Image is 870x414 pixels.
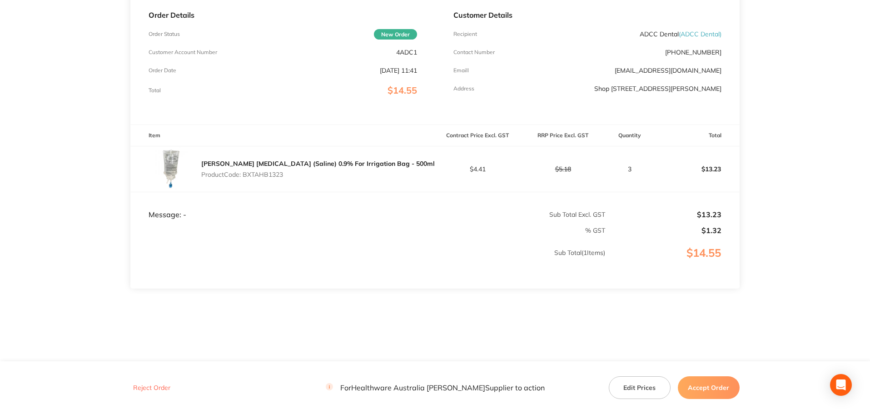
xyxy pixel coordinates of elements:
a: [PERSON_NAME] [MEDICAL_DATA] (Saline) 0.9% For Irrigation Bag - 500ml [201,160,435,168]
p: % GST [131,227,605,234]
p: $13.23 [655,158,739,180]
p: Address [453,85,474,92]
p: [DATE] 11:41 [380,67,417,74]
p: 4ADC1 [396,49,417,56]
p: Order Details [149,11,417,19]
button: Edit Prices [609,376,671,399]
p: Product Code: BXTAHB1323 [201,171,435,178]
p: For Healthware Australia [PERSON_NAME] Supplier to action [326,383,545,392]
p: Customer Details [453,11,721,19]
p: Order Status [149,31,180,37]
p: $1.32 [606,226,721,234]
p: ADCC Dental [640,30,721,38]
p: $13.23 [606,210,721,219]
p: Shop [STREET_ADDRESS][PERSON_NAME] [594,85,721,92]
p: Sub Total ( 1 Items) [131,249,605,274]
p: [PHONE_NUMBER] [665,49,721,56]
span: New Order [374,29,417,40]
p: Total [149,87,161,94]
div: Open Intercom Messenger [830,374,852,396]
p: Recipient [453,31,477,37]
th: Total [654,125,740,146]
th: Quantity [606,125,654,146]
p: Contact Number [453,49,495,55]
img: aHhlNzQ1cw [149,146,194,192]
p: $5.18 [521,165,605,173]
p: Customer Account Number [149,49,217,55]
span: $14.55 [388,85,417,96]
p: Order Date [149,67,176,74]
button: Accept Order [678,376,740,399]
span: ( ADCC Dental ) [679,30,721,38]
p: $4.41 [436,165,520,173]
p: Sub Total Excl. GST [436,211,605,218]
th: RRP Price Excl. GST [520,125,606,146]
a: [EMAIL_ADDRESS][DOMAIN_NAME] [615,66,721,75]
p: Emaill [453,67,469,74]
th: Item [130,125,435,146]
p: 3 [606,165,654,173]
th: Contract Price Excl. GST [435,125,521,146]
button: Reject Order [130,384,173,392]
p: $14.55 [606,247,739,278]
td: Message: - [130,192,435,219]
